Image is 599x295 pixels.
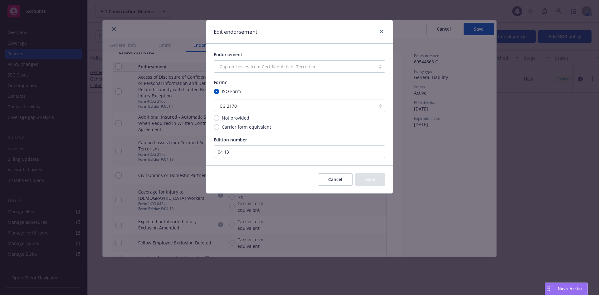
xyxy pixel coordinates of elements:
span: Form? [214,79,226,85]
span: Carrier form equivalent [222,124,271,130]
a: close [378,28,385,35]
span: Not provided [222,115,249,121]
button: Cancel [318,173,353,186]
span: ISO Form [222,88,241,95]
span: CG 2170 [220,103,237,109]
input: ISO Form [214,89,219,94]
div: Drag to move [545,283,553,295]
span: Nova Assist [558,286,582,291]
span: CG 2170 [217,103,373,109]
input: Carrier form equivalent [214,124,219,130]
input: Not provided [214,115,219,121]
h1: Edit endorsement [214,28,257,36]
button: Nova Assist [545,283,588,295]
span: Endorsement [214,52,242,57]
span: Edition number [214,137,247,143]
